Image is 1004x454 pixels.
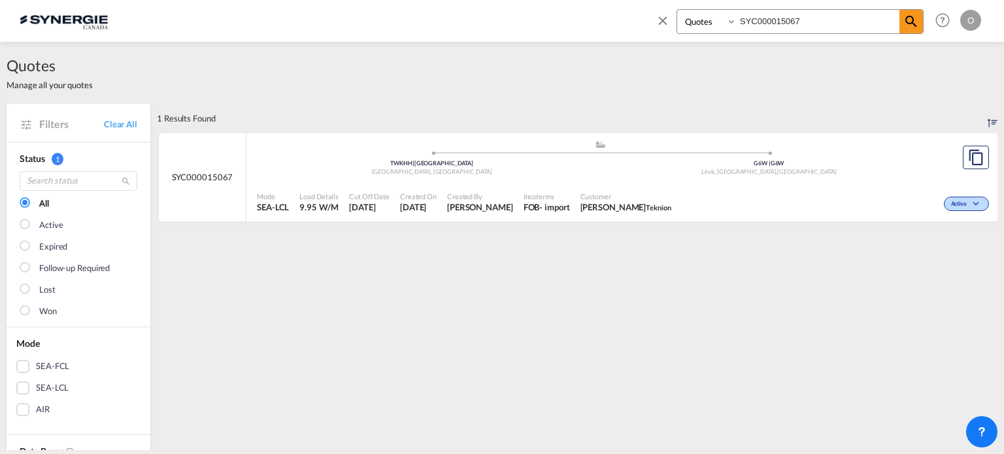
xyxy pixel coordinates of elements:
[903,14,919,29] md-icon: icon-magnify
[390,159,473,167] span: TWKHH [GEOGRAPHIC_DATA]
[39,284,56,297] div: Lost
[754,159,771,167] span: G6W
[36,381,69,395] div: SEA-LCL
[400,191,437,201] span: Created On
[776,168,777,175] span: ,
[593,141,609,148] md-icon: assets/icons/custom/ship-fill.svg
[769,159,771,167] span: |
[299,191,339,201] span: Load Details
[257,201,289,213] span: SEA-LCL
[931,9,960,33] div: Help
[400,201,437,213] span: 25 Sep 2025
[524,201,570,213] div: FOB import
[646,203,671,212] span: Teknion
[16,381,141,395] md-checkbox: SEA-LCL
[20,153,44,164] span: Status
[7,55,93,76] span: Quotes
[20,6,108,35] img: 1f56c880d42311ef80fc7dca854c8e59.png
[771,159,784,167] span: G6W
[931,9,954,31] span: Help
[16,360,141,373] md-checkbox: SEA-FCL
[349,201,390,213] span: 25 Sep 2025
[172,171,233,183] span: SYC000015067
[36,403,50,416] div: AIR
[580,201,671,213] span: Charles-Olivier Thibault Teknion
[960,10,981,31] div: O
[737,10,899,33] input: Enter Quotation Number
[157,104,216,133] div: 1 Results Found
[39,305,57,318] div: Won
[20,171,137,191] input: Search status
[39,262,110,275] div: Follow-up Required
[20,152,137,165] div: Status 1
[412,159,414,167] span: |
[899,10,923,33] span: icon-magnify
[539,201,569,213] div: - import
[52,153,63,165] span: 1
[299,202,338,212] span: 9.95 W/M
[988,104,997,133] div: Sort by: Created On
[447,191,513,201] span: Created By
[951,200,970,209] span: Active
[944,197,989,211] div: Change Status Here
[104,118,137,130] a: Clear All
[16,338,40,349] span: Mode
[524,191,570,201] span: Incoterms
[159,133,997,222] div: SYC000015067 assets/icons/custom/ship-fill.svgassets/icons/custom/roll-o-plane.svgOriginKaohsiung...
[447,201,513,213] span: Karen Mercier
[970,201,986,208] md-icon: icon-chevron-down
[39,219,63,232] div: Active
[7,79,93,91] span: Manage all your quotes
[16,403,141,416] md-checkbox: AIR
[39,240,67,253] div: Expired
[121,176,131,186] md-icon: icon-magnify
[968,150,984,165] md-icon: assets/icons/custom/copyQuote.svg
[963,146,989,169] button: Copy Quote
[524,201,540,213] div: FOB
[701,168,778,175] span: Lévis, [GEOGRAPHIC_DATA]
[257,191,289,201] span: Mode
[39,117,104,131] span: Filters
[656,9,677,41] span: icon-close
[372,168,492,175] span: [GEOGRAPHIC_DATA], [GEOGRAPHIC_DATA]
[39,197,49,210] div: All
[580,191,671,201] span: Customer
[36,360,69,373] div: SEA-FCL
[349,191,390,201] span: Cut Off Date
[777,168,836,175] span: [GEOGRAPHIC_DATA]
[656,13,670,27] md-icon: icon-close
